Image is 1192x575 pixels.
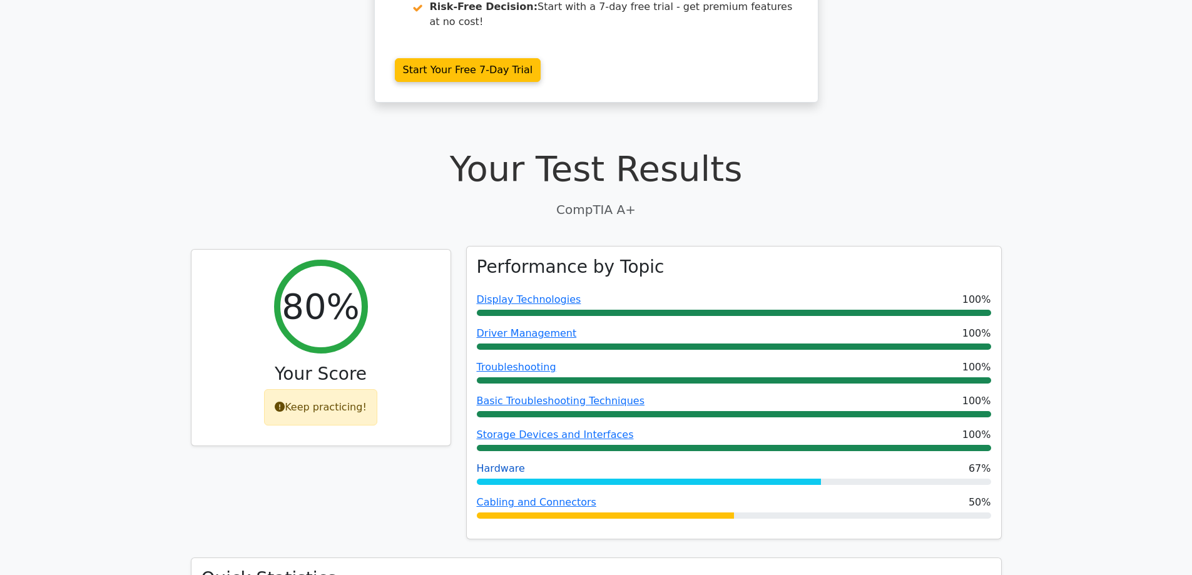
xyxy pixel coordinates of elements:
a: Cabling and Connectors [477,496,596,508]
h2: 80% [282,285,359,327]
span: 100% [962,360,991,375]
span: 100% [962,292,991,307]
a: Driver Management [477,327,577,339]
h1: Your Test Results [191,148,1002,190]
div: Keep practicing! [264,389,377,425]
span: 67% [969,461,991,476]
a: Start Your Free 7-Day Trial [395,58,541,82]
a: Storage Devices and Interfaces [477,429,634,440]
h3: Your Score [201,364,441,385]
p: CompTIA A+ [191,200,1002,219]
a: Troubleshooting [477,361,556,373]
a: Display Technologies [477,293,581,305]
span: 100% [962,394,991,409]
a: Hardware [477,462,525,474]
h3: Performance by Topic [477,257,665,278]
span: 50% [969,495,991,510]
a: Basic Troubleshooting Techniques [477,395,645,407]
span: 100% [962,326,991,341]
span: 100% [962,427,991,442]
